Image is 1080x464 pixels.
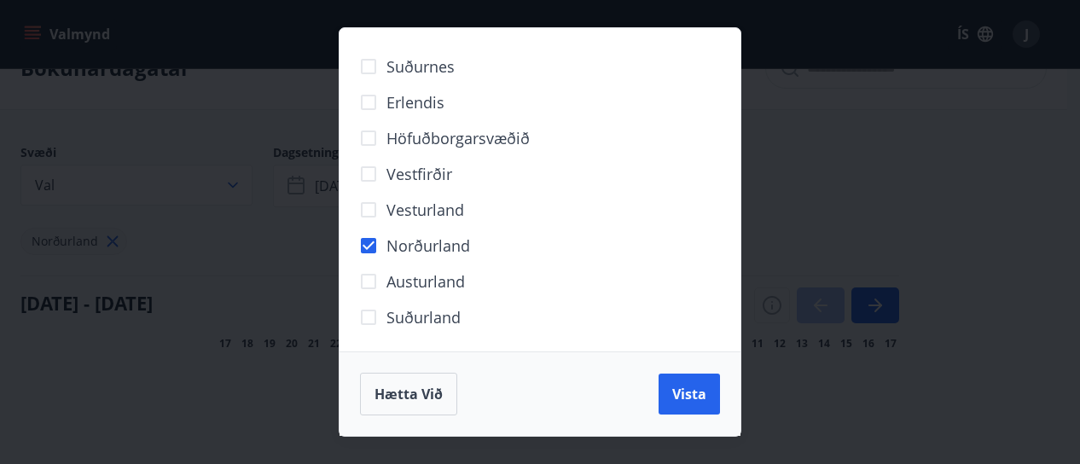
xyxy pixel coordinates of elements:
button: Vista [659,374,720,415]
button: Hætta við [360,373,457,415]
span: Norðurland [386,235,470,257]
span: Suðurnes [386,55,455,78]
span: Austurland [386,270,465,293]
span: Suðurland [386,306,461,328]
span: Vestfirðir [386,163,452,185]
span: Vista [672,385,706,403]
span: Höfuðborgarsvæðið [386,127,530,149]
span: Vesturland [386,199,464,221]
span: Erlendis [386,91,444,113]
span: Hætta við [375,385,443,403]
